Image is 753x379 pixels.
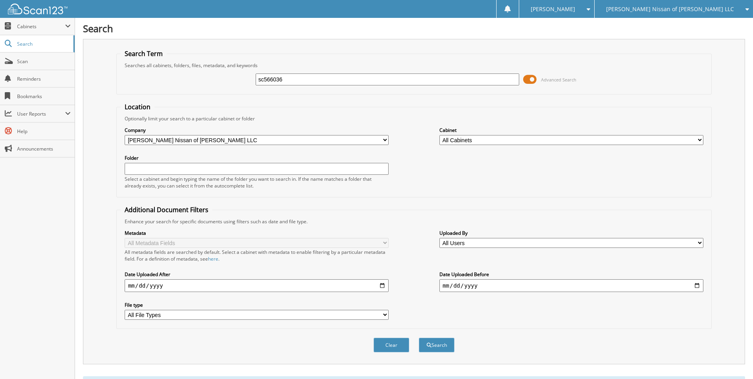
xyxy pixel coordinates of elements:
[121,102,154,111] legend: Location
[439,127,703,133] label: Cabinet
[125,127,389,133] label: Company
[125,249,389,262] div: All metadata fields are searched by default. Select a cabinet with metadata to enable filtering b...
[17,58,71,65] span: Scan
[121,115,707,122] div: Optionally limit your search to a particular cabinet or folder
[125,155,389,161] label: Folder
[208,255,218,262] a: here
[121,205,212,214] legend: Additional Document Filters
[17,110,65,117] span: User Reports
[606,7,734,12] span: [PERSON_NAME] Nissan of [PERSON_NAME] LLC
[125,176,389,189] div: Select a cabinet and begin typing the name of the folder you want to search in. If the name match...
[121,218,707,225] div: Enhance your search for specific documents using filters such as date and file type.
[531,7,575,12] span: [PERSON_NAME]
[17,145,71,152] span: Announcements
[125,279,389,292] input: start
[17,93,71,100] span: Bookmarks
[541,77,576,83] span: Advanced Search
[419,338,454,352] button: Search
[125,302,389,308] label: File type
[8,4,67,14] img: scan123-logo-white.svg
[374,338,409,352] button: Clear
[17,23,65,30] span: Cabinets
[17,75,71,82] span: Reminders
[121,49,167,58] legend: Search Term
[17,128,71,135] span: Help
[439,279,703,292] input: end
[121,62,707,69] div: Searches all cabinets, folders, files, metadata, and keywords
[439,271,703,278] label: Date Uploaded Before
[125,271,389,278] label: Date Uploaded After
[83,22,745,35] h1: Search
[125,230,389,236] label: Metadata
[17,41,69,47] span: Search
[439,230,703,236] label: Uploaded By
